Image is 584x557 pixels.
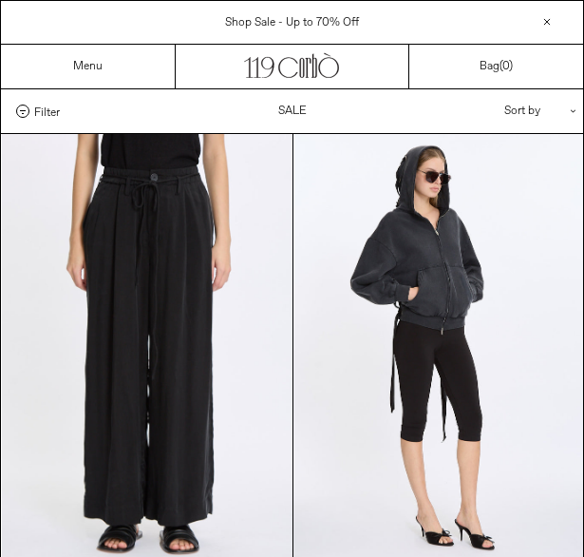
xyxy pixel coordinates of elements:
span: ) [502,59,513,74]
span: 0 [502,59,509,74]
a: Menu [73,59,103,74]
a: Bag() [480,58,513,75]
div: Sort by [393,89,564,133]
a: Shop Sale - Up to 70% Off [225,15,359,30]
span: Filter [34,105,60,118]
